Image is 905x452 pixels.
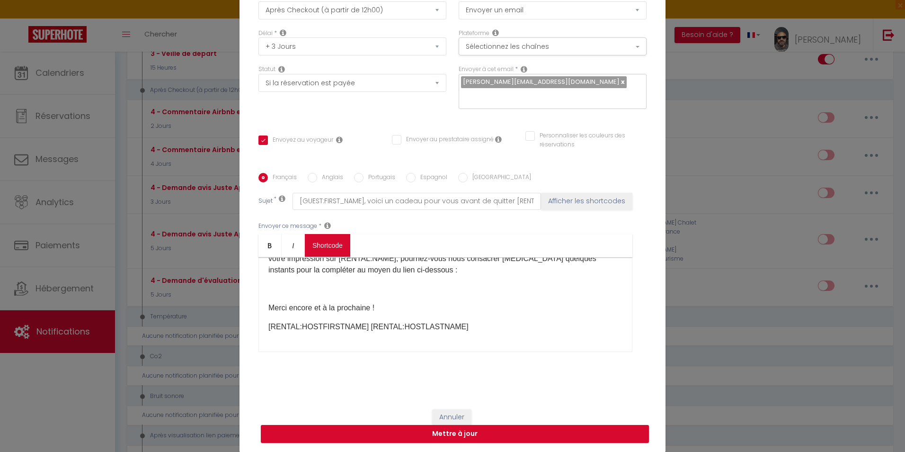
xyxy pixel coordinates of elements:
[282,234,305,257] a: Italic
[459,37,647,55] button: Sélectionnez les chaînes
[364,173,395,183] label: Portugais
[521,65,527,73] i: Recipient
[468,173,531,183] label: [GEOGRAPHIC_DATA]
[268,283,622,295] p: ​
[463,77,620,86] span: [PERSON_NAME][EMAIL_ADDRESS][DOMAIN_NAME]
[541,193,632,210] button: Afficher les shortcodes
[258,222,317,231] label: Envoyer ce message
[280,29,286,36] i: Action Time
[258,29,273,38] label: Délai
[258,65,275,74] label: Statut
[317,173,343,183] label: Anglais
[432,409,471,425] button: Annuler
[258,197,273,207] label: Sujet
[279,195,285,202] i: Subject
[268,302,622,314] p: Merci encore et à la prochaine !
[268,321,622,333] p: [RENTAL:HOSTFIRSTNAME] [RENTAL:HOSTLASTNAME]
[324,222,331,229] i: Message
[459,29,489,38] label: Plateforme
[258,234,282,257] a: Bold
[495,136,502,143] i: Envoyer au prestataire si il est assigné
[492,29,499,36] i: Action Channel
[459,65,514,74] label: Envoyer à cet email
[268,173,297,183] label: Français
[305,234,350,257] a: Shortcode
[336,136,343,144] i: Envoyer au voyageur
[416,173,447,183] label: Espagnol
[278,65,285,73] i: Booking status
[261,425,649,443] button: Mettre à jour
